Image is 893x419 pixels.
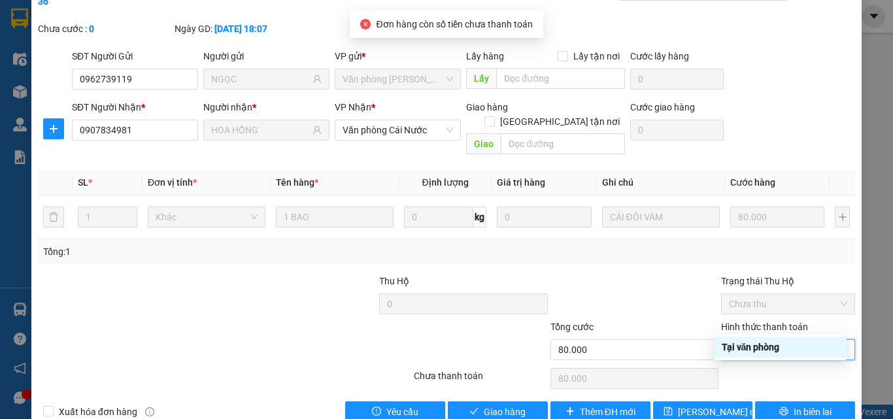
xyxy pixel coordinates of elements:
span: Thêm ĐH mới [580,405,635,419]
span: Giá trị hàng [497,177,545,188]
th: Ghi chú [597,170,725,195]
div: Trạng thái Thu Hộ [721,274,855,288]
span: save [664,407,673,417]
span: Lấy tận nơi [568,49,625,63]
span: VP Nhận [335,102,371,112]
div: VP gửi [335,49,461,63]
label: Cước giao hàng [630,102,695,112]
span: [GEOGRAPHIC_DATA] tận nơi [495,114,625,129]
input: Dọc đường [496,68,625,89]
input: Tên người gửi [211,72,310,86]
span: Giao [466,133,501,154]
span: Xuất hóa đơn hàng [54,405,143,419]
div: Ngày GD: [175,22,309,36]
span: printer [779,407,788,417]
span: Tổng cước [550,322,594,332]
span: close-circle [360,19,371,29]
span: Lấy [466,68,496,89]
input: Dọc đường [501,133,625,154]
span: plus [565,407,575,417]
div: Người gửi [203,49,329,63]
input: VD: Bàn, Ghế [276,207,394,227]
span: Đơn vị tính [148,177,197,188]
span: exclamation-circle [372,407,381,417]
label: Hình thức thanh toán [721,322,808,332]
span: kg [473,207,486,227]
div: Người nhận [203,100,329,114]
input: Cước lấy hàng [630,69,724,90]
span: SL [78,177,88,188]
b: [DATE] 18:07 [214,24,267,34]
span: Văn phòng Cái Nước [343,120,453,140]
span: user [312,75,322,84]
button: plus [835,207,850,227]
button: delete [43,207,64,227]
span: Giao hàng [466,102,508,112]
span: In biên lai [794,405,832,419]
div: Chưa thanh toán [413,369,549,392]
span: Lấy hàng [466,51,504,61]
span: plus [44,124,63,134]
span: Chưa thu [729,294,847,314]
span: Khác [156,207,258,227]
input: Ghi Chú [602,207,720,227]
span: Cước hàng [730,177,775,188]
span: Thu Hộ [379,276,409,286]
span: Đơn hàng còn số tiền chưa thanh toán [376,19,532,29]
b: 0 [89,24,94,34]
input: Tên người nhận [211,123,310,137]
span: [PERSON_NAME] chuyển hoàn [678,405,802,419]
span: Tên hàng [276,177,318,188]
div: Tổng: 1 [43,244,346,259]
input: 0 [497,207,591,227]
div: SĐT Người Gửi [72,49,198,63]
span: info-circle [145,407,154,416]
label: Cước lấy hàng [630,51,689,61]
input: Cước giao hàng [630,120,724,141]
button: plus [43,118,64,139]
span: Giao hàng [484,405,526,419]
span: Tại văn phòng [729,340,847,360]
input: 0 [730,207,824,227]
span: check [469,407,479,417]
span: Định lượng [422,177,468,188]
div: Chưa cước : [38,22,172,36]
span: Văn phòng Hồ Chí Minh [343,69,453,89]
span: Yêu cầu [386,405,418,419]
span: user [312,126,322,135]
div: SĐT Người Nhận [72,100,198,114]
